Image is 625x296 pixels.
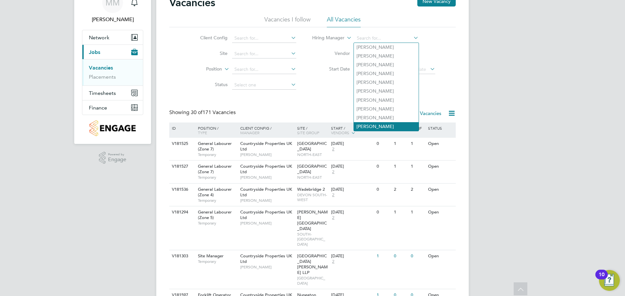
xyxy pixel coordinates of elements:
[198,141,232,152] span: General Labourer (Zone 7)
[409,161,426,173] div: 1
[392,184,409,196] div: 2
[354,122,419,131] li: [PERSON_NAME]
[599,270,620,291] button: Open Resource Center, 10 new notifications
[331,147,335,152] span: 2
[409,206,426,218] div: 1
[331,253,373,259] div: [DATE]
[232,65,296,74] input: Search for...
[89,49,100,55] span: Jobs
[198,253,224,259] span: Site Manager
[354,52,419,60] li: [PERSON_NAME]
[354,113,419,122] li: [PERSON_NAME]
[170,206,193,218] div: V181294
[170,138,193,150] div: V181525
[354,105,419,113] li: [PERSON_NAME]
[354,87,419,96] li: [PERSON_NAME]
[99,152,127,164] a: Powered byEngage
[297,130,319,135] span: Site Group
[89,105,107,111] span: Finance
[375,161,392,173] div: 0
[409,250,426,262] div: 0
[297,192,328,202] span: DEVON SOUTH-WEST
[82,100,143,115] button: Finance
[296,122,330,138] div: Site /
[354,43,419,52] li: [PERSON_NAME]
[354,78,419,87] li: [PERSON_NAME]
[426,138,455,150] div: Open
[190,50,228,56] label: Site
[170,122,193,134] div: ID
[312,66,350,72] label: Start Date
[108,152,126,157] span: Powered by
[354,60,419,69] li: [PERSON_NAME]
[426,250,455,262] div: Open
[232,81,296,90] input: Select one
[375,184,392,196] div: 0
[90,120,135,136] img: countryside-properties-logo-retina.png
[170,161,193,173] div: V181527
[232,49,296,58] input: Search for...
[82,45,143,59] button: Jobs
[185,66,222,72] label: Position
[297,232,328,247] span: SOUTH-[GEOGRAPHIC_DATA]
[198,130,207,135] span: Type
[198,209,232,220] span: General Labourer (Zone 5)
[354,34,419,43] input: Search for...
[331,210,373,215] div: [DATE]
[240,209,292,220] span: Countryside Properties UK Ltd
[426,122,455,134] div: Status
[409,184,426,196] div: 2
[331,215,335,221] span: 2
[392,206,409,218] div: 1
[375,138,392,150] div: 0
[409,138,426,150] div: 1
[240,187,292,198] span: Countryside Properties UK Ltd
[232,34,296,43] input: Search for...
[297,152,328,157] span: NORTH-EAST
[240,152,294,157] span: [PERSON_NAME]
[169,109,237,116] div: Showing
[240,221,294,226] span: [PERSON_NAME]
[264,16,311,27] li: Vacancies I follow
[89,74,116,80] a: Placements
[297,209,328,231] span: [PERSON_NAME][GEOGRAPHIC_DATA]
[198,163,232,174] span: General Labourer (Zone 7)
[240,163,292,174] span: Countryside Properties UK Ltd
[240,198,294,203] span: [PERSON_NAME]
[312,50,350,56] label: Vendor
[331,169,335,175] span: 2
[82,86,143,100] button: Timesheets
[239,122,296,138] div: Client Config /
[240,264,294,270] span: [PERSON_NAME]
[89,34,109,41] span: Network
[426,161,455,173] div: Open
[354,96,419,105] li: [PERSON_NAME]
[354,69,419,78] li: [PERSON_NAME]
[297,175,328,180] span: NORTH-EAST
[240,141,292,152] span: Countryside Properties UK Ltd
[191,109,202,116] span: 30 of
[190,35,228,41] label: Client Config
[198,152,237,157] span: Temporary
[198,221,237,226] span: Temporary
[82,59,143,85] div: Jobs
[307,35,344,41] label: Hiring Manager
[108,157,126,162] span: Engage
[198,259,237,264] span: Temporary
[599,275,604,283] div: 10
[297,253,328,275] span: [GEOGRAPHIC_DATA][PERSON_NAME] LLP
[297,141,327,152] span: [GEOGRAPHIC_DATA]
[329,122,375,139] div: Start /
[190,82,228,87] label: Status
[89,90,116,96] span: Timesheets
[89,65,113,71] a: Vacancies
[392,161,409,173] div: 1
[375,250,392,262] div: 1
[331,259,335,264] span: 2
[297,276,328,286] span: [GEOGRAPHIC_DATA]
[297,187,325,192] span: Wadebridge 2
[297,163,327,174] span: [GEOGRAPHIC_DATA]
[82,16,143,23] span: Mounir Mikhael
[375,206,392,218] div: 0
[193,122,239,138] div: Position /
